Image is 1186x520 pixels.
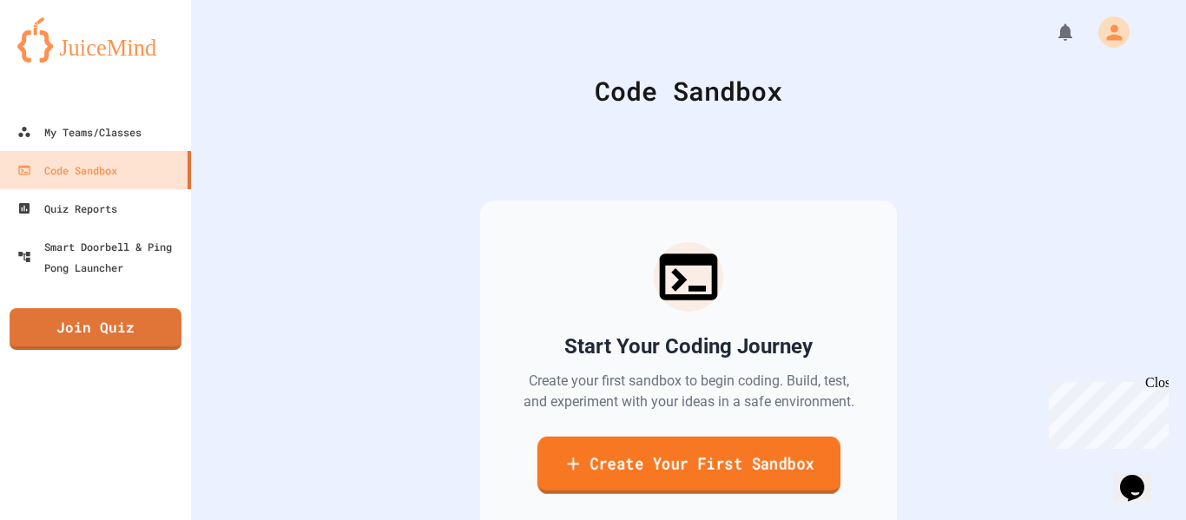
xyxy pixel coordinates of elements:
div: Chat with us now!Close [7,7,120,110]
div: Code Sandbox [17,160,117,181]
a: Create Your First Sandbox [537,437,840,494]
div: My Notifications [1023,17,1080,47]
div: My Teams/Classes [17,122,142,142]
div: Code Sandbox [234,71,1143,110]
p: Create your first sandbox to begin coding. Build, test, and experiment with your ideas in a safe ... [522,371,855,412]
a: Join Quiz [10,308,181,350]
div: My Account [1080,12,1134,52]
iframe: chat widget [1113,451,1169,503]
div: Smart Doorbell & Ping Pong Launcher [17,236,184,278]
iframe: chat widget [1042,375,1169,449]
div: Quiz Reports [17,198,117,219]
img: logo-orange.svg [17,17,174,63]
h2: Start Your Coding Journey [564,332,813,360]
